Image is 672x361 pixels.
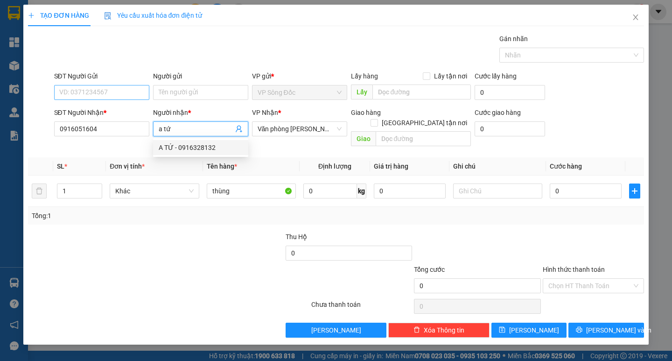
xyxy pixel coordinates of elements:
[28,12,35,19] span: plus
[475,85,545,100] input: Cước lấy hàng
[475,109,521,116] label: Cước giao hàng
[252,109,278,116] span: VP Nhận
[351,131,376,146] span: Giao
[351,72,378,80] span: Lấy hàng
[632,14,639,21] span: close
[475,121,545,136] input: Cước giao hàng
[110,163,145,170] span: Đơn vị tính
[430,71,471,81] span: Lấy tận nơi
[475,72,517,80] label: Cước lấy hàng
[54,107,149,118] div: SĐT Người Nhận
[311,325,361,335] span: [PERSON_NAME]
[32,211,260,221] div: Tổng: 1
[207,184,296,198] input: VD: Bàn, Ghế
[372,85,471,99] input: Dọc đường
[388,323,490,338] button: deleteXóa Thông tin
[453,184,542,198] input: Ghi Chú
[104,12,203,19] span: Yêu cầu xuất hóa đơn điện tử
[286,233,307,241] span: Thu Hộ
[54,71,149,81] div: SĐT Người Gửi
[414,266,445,273] span: Tổng cước
[568,323,644,338] button: printer[PERSON_NAME] và In
[258,122,342,136] span: Văn phòng Hồ Chí Minh
[153,140,248,155] div: A TỨ - 0916328132
[153,71,248,81] div: Người gửi
[32,184,47,198] button: delete
[374,163,408,170] span: Giá trị hàng
[310,299,413,316] div: Chưa thanh toán
[629,184,640,198] button: plus
[252,71,347,81] div: VP gửi
[153,107,248,118] div: Người nhận
[499,35,528,42] label: Gán nhãn
[630,187,640,195] span: plus
[115,184,193,198] span: Khác
[491,323,567,338] button: save[PERSON_NAME]
[235,125,243,133] span: user-add
[258,85,342,99] span: VP Sông Đốc
[376,131,471,146] input: Dọc đường
[543,266,605,273] label: Hình thức thanh toán
[550,163,582,170] span: Cước hàng
[576,326,582,334] span: printer
[104,12,112,20] img: icon
[351,109,381,116] span: Giao hàng
[586,325,651,335] span: [PERSON_NAME] và In
[499,326,505,334] span: save
[159,142,243,153] div: A TỨ - 0916328132
[286,323,387,338] button: [PERSON_NAME]
[351,85,372,99] span: Lấy
[378,118,471,128] span: [GEOGRAPHIC_DATA] tận nơi
[509,325,559,335] span: [PERSON_NAME]
[57,163,64,170] span: SL
[374,184,446,198] input: 0
[449,157,546,176] th: Ghi chú
[424,325,464,335] span: Xóa Thông tin
[318,163,351,170] span: Định lượng
[623,5,649,31] button: Close
[28,12,89,19] span: TẠO ĐƠN HÀNG
[357,184,366,198] span: kg
[207,163,237,170] span: Tên hàng
[413,326,420,334] span: delete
